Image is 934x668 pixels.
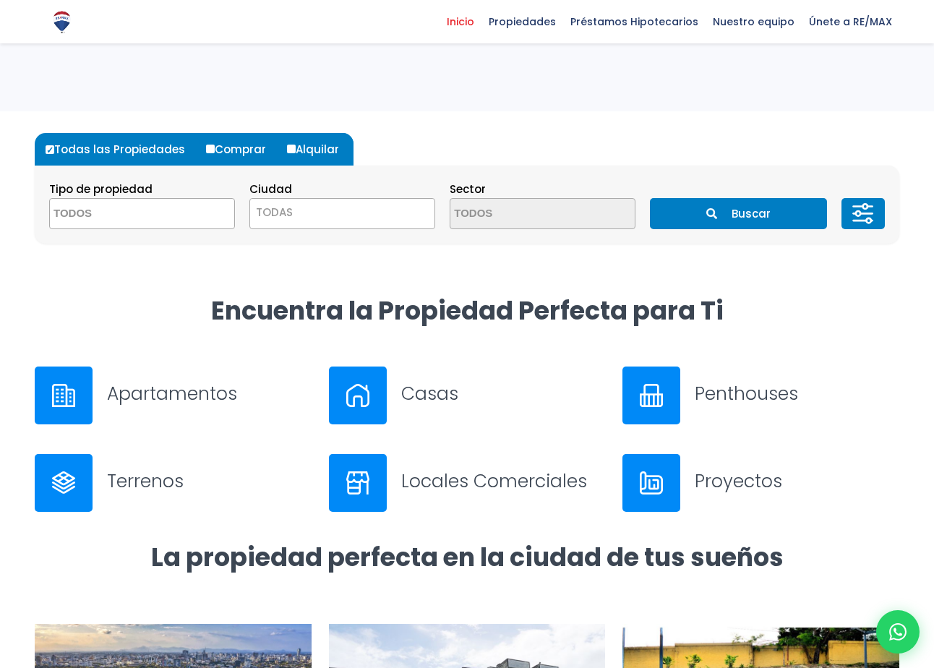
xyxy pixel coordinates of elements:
textarea: Search [50,199,190,230]
strong: Encuentra la Propiedad Perfecta para Ti [211,293,724,328]
span: Propiedades [481,11,563,33]
img: Logo de REMAX [49,9,74,35]
h3: Terrenos [107,468,312,494]
h3: Penthouses [695,381,899,406]
h3: Casas [401,381,606,406]
label: Comprar [202,133,280,166]
span: Nuestro equipo [706,11,802,33]
span: TODAS [256,205,293,220]
span: Únete a RE/MAX [802,11,899,33]
a: Terrenos [35,454,312,512]
span: Sector [450,181,486,197]
input: Comprar [206,145,215,153]
a: Casas [329,367,606,424]
input: Alquilar [287,145,296,153]
label: Todas las Propiedades [42,133,200,166]
a: Apartamentos [35,367,312,424]
h3: Apartamentos [107,381,312,406]
h3: Locales Comerciales [401,468,606,494]
span: TODAS [249,198,435,229]
strong: La propiedad perfecta en la ciudad de tus sueños [151,539,784,575]
a: Penthouses [622,367,899,424]
span: Préstamos Hipotecarios [563,11,706,33]
span: Inicio [440,11,481,33]
h3: Proyectos [695,468,899,494]
label: Alquilar [283,133,354,166]
textarea: Search [450,199,591,230]
a: Locales Comerciales [329,454,606,512]
span: Ciudad [249,181,292,197]
span: TODAS [250,202,434,223]
span: Tipo de propiedad [49,181,153,197]
button: Buscar [650,198,826,229]
input: Todas las Propiedades [46,145,54,154]
a: Proyectos [622,454,899,512]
